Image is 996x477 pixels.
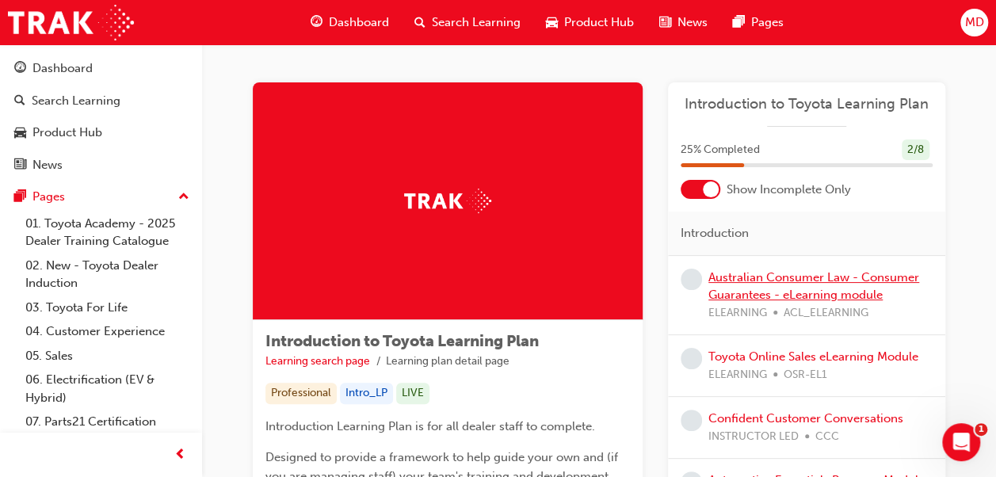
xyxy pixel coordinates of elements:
span: INSTRUCTOR LED [708,428,799,446]
a: pages-iconPages [720,6,796,39]
button: MD [960,9,988,36]
span: search-icon [14,94,25,109]
span: Search Learning [432,13,521,32]
a: 01. Toyota Academy - 2025 Dealer Training Catalogue [19,212,196,254]
button: DashboardSearch LearningProduct HubNews [6,51,196,182]
div: Search Learning [32,92,120,110]
a: search-iconSearch Learning [402,6,533,39]
a: guage-iconDashboard [298,6,402,39]
span: Product Hub [564,13,634,32]
a: Australian Consumer Law - Consumer Guarantees - eLearning module [708,270,919,303]
a: Learning search page [265,354,370,368]
span: News [677,13,708,32]
span: prev-icon [174,445,186,465]
a: 03. Toyota For Life [19,296,196,320]
a: Product Hub [6,118,196,147]
div: Professional [265,383,337,404]
div: Dashboard [32,59,93,78]
a: Dashboard [6,54,196,83]
span: ELEARNING [708,366,767,384]
span: Dashboard [329,13,389,32]
span: up-icon [178,187,189,208]
a: Search Learning [6,86,196,116]
a: 05. Sales [19,344,196,368]
div: Product Hub [32,124,102,142]
span: learningRecordVerb_NONE-icon [681,269,702,290]
a: 04. Customer Experience [19,319,196,344]
span: Show Incomplete Only [727,181,851,199]
span: ELEARNING [708,304,767,322]
span: search-icon [414,13,425,32]
span: learningRecordVerb_NONE-icon [681,410,702,431]
span: news-icon [659,13,671,32]
a: news-iconNews [647,6,720,39]
span: 25 % Completed [681,141,760,159]
img: Trak [8,5,134,40]
button: Pages [6,182,196,212]
iframe: Intercom live chat [942,423,980,461]
span: news-icon [14,158,26,173]
span: pages-icon [14,190,26,204]
span: OSR-EL1 [784,366,827,384]
span: CCC [815,428,839,446]
span: Introduction [681,224,749,242]
a: Confident Customer Conversations [708,411,903,425]
span: car-icon [14,126,26,140]
div: Pages [32,188,65,206]
a: 02. New - Toyota Dealer Induction [19,254,196,296]
span: ACL_ELEARNING [784,304,868,322]
div: LIVE [396,383,429,404]
span: Pages [751,13,784,32]
a: car-iconProduct Hub [533,6,647,39]
div: 2 / 8 [902,139,929,161]
div: Intro_LP [340,383,393,404]
span: MD [964,13,983,32]
span: learningRecordVerb_NONE-icon [681,348,702,369]
a: 07. Parts21 Certification [19,410,196,434]
span: guage-icon [311,13,322,32]
span: Introduction to Toyota Learning Plan [265,332,539,350]
li: Learning plan detail page [386,353,509,371]
div: News [32,156,63,174]
a: Toyota Online Sales eLearning Module [708,349,918,364]
img: Trak [404,189,491,213]
span: Introduction Learning Plan is for all dealer staff to complete. [265,419,595,433]
a: 06. Electrification (EV & Hybrid) [19,368,196,410]
span: 1 [975,423,987,436]
span: car-icon [546,13,558,32]
span: pages-icon [733,13,745,32]
a: Introduction to Toyota Learning Plan [681,95,933,113]
a: News [6,151,196,180]
span: guage-icon [14,62,26,76]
